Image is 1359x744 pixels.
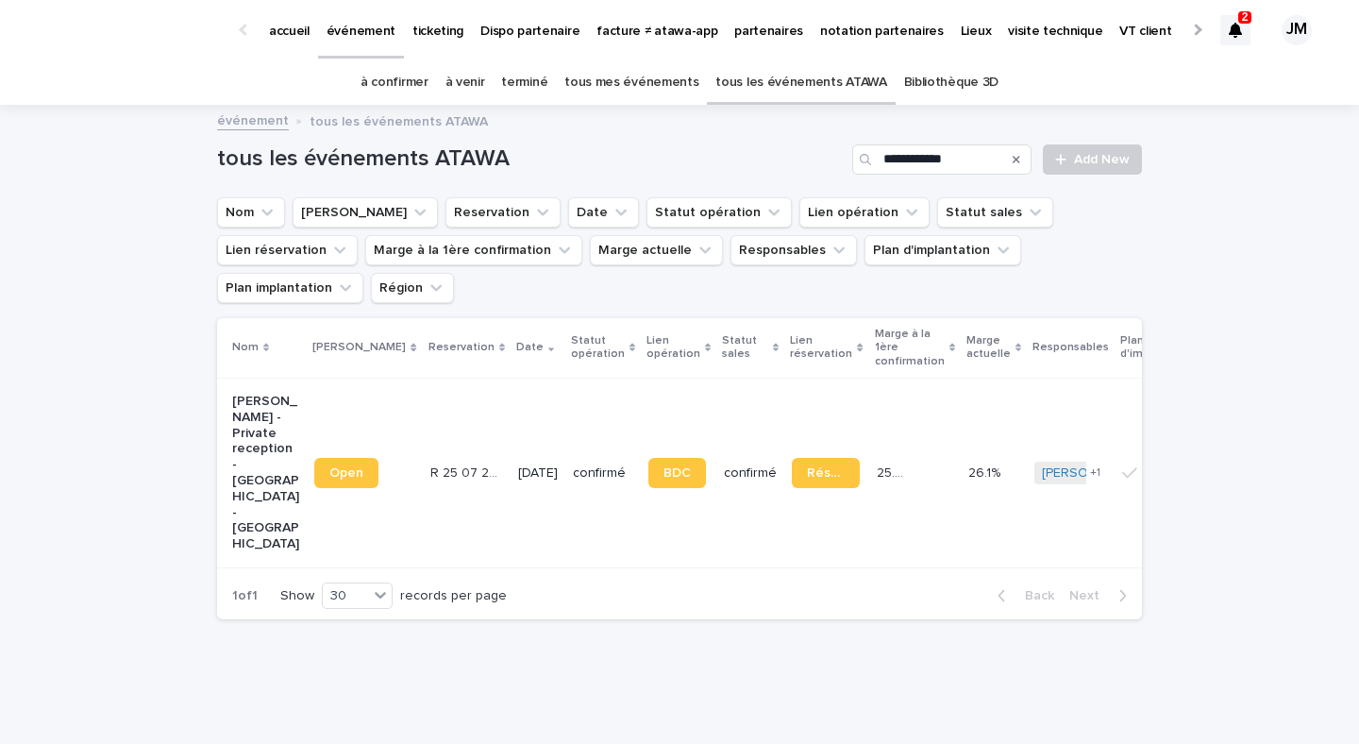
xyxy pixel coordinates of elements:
a: à confirmer [361,60,428,105]
span: Réservation [807,466,844,480]
a: Add New [1043,144,1142,175]
p: [PERSON_NAME] [312,337,406,358]
button: Nom [217,197,285,228]
p: Marge à la 1ère confirmation [875,324,945,372]
h1: tous les événements ATAWA [217,145,845,173]
span: + 1 [1090,467,1100,479]
input: Search [852,144,1032,175]
p: Responsables [1032,337,1109,358]
p: 26.1% [968,462,1004,482]
a: [PERSON_NAME] [1042,465,1145,482]
p: Marge actuelle [966,330,1011,365]
a: Réservation [792,458,859,488]
p: Statut opération [571,330,625,365]
button: Lien Stacker [293,197,438,228]
button: Date [568,197,639,228]
p: 25.8 % [877,462,914,482]
button: Plan implantation [217,273,363,303]
p: Nom [232,337,259,358]
button: Statut sales [937,197,1053,228]
p: Plan d'implantation [1120,330,1199,365]
p: 1 of 1 [217,573,273,619]
p: confirmé [724,465,777,482]
button: Plan d'implantation [864,235,1021,265]
span: Next [1069,589,1111,602]
button: Lien réservation [217,235,358,265]
div: 30 [323,586,368,606]
div: JM [1282,15,1312,45]
span: Add New [1074,153,1130,166]
p: 2 [1242,10,1249,24]
a: BDC [648,458,706,488]
a: terminé [501,60,547,105]
span: Back [1014,589,1054,602]
p: records per page [400,588,507,604]
p: Date [516,337,544,358]
a: événement [217,109,289,130]
p: Lien réservation [790,330,852,365]
p: confirmé [573,465,633,482]
button: Marge à la 1ère confirmation [365,235,582,265]
button: Marge actuelle [590,235,723,265]
p: Show [280,588,314,604]
button: Lien opération [799,197,930,228]
button: Back [982,587,1062,604]
span: Open [329,466,363,480]
button: Statut opération [646,197,792,228]
span: BDC [663,466,691,480]
button: Région [371,273,454,303]
p: Reservation [428,337,495,358]
div: 2 [1220,15,1250,45]
a: tous les événements ATAWA [715,60,886,105]
p: R 25 07 2863 [430,462,501,482]
p: tous les événements ATAWA [310,110,488,130]
a: Bibliothèque 3D [904,60,998,105]
button: Responsables [730,235,857,265]
a: Open [314,458,378,488]
p: [DATE] [518,465,558,482]
p: Statut sales [722,330,768,365]
a: à venir [445,60,485,105]
button: Next [1062,587,1142,604]
p: [PERSON_NAME] - Private reception - [GEOGRAPHIC_DATA] - [GEOGRAPHIC_DATA] [232,394,299,552]
a: tous mes événements [564,60,698,105]
p: Lien opération [646,330,700,365]
button: Reservation [445,197,561,228]
img: Ls34BcGeRexTGTNfXpUC [38,11,221,49]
